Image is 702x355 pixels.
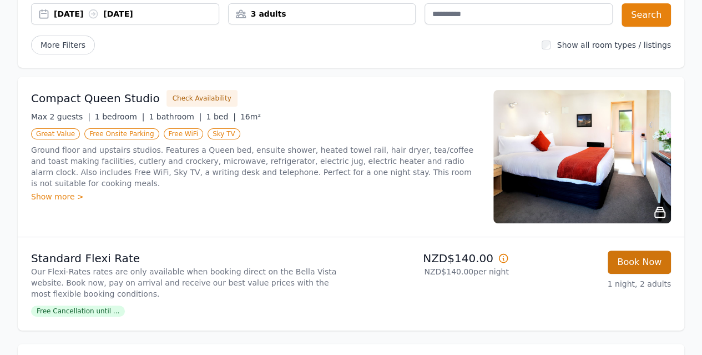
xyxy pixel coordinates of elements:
[356,266,509,277] p: NZD$140.00 per night
[31,266,347,299] p: Our Flexi-Rates rates are only available when booking direct on the Bella Vista website. Book now...
[31,191,480,202] div: Show more >
[166,90,238,107] button: Check Availability
[95,112,145,121] span: 1 bedroom |
[31,36,95,54] span: More Filters
[31,251,347,266] p: Standard Flexi Rate
[240,112,261,121] span: 16m²
[208,128,240,139] span: Sky TV
[557,41,671,49] label: Show all room types / listings
[622,3,671,27] button: Search
[31,91,160,106] h3: Compact Queen Studio
[356,251,509,266] p: NZD$140.00
[31,112,90,121] span: Max 2 guests |
[608,251,671,274] button: Book Now
[206,112,235,121] span: 1 bed |
[229,8,416,19] div: 3 adults
[149,112,201,121] span: 1 bathroom |
[31,144,480,189] p: Ground floor and upstairs studios. Features a Queen bed, ensuite shower, heated towel rail, hair ...
[518,278,671,289] p: 1 night, 2 adults
[164,128,204,139] span: Free WiFi
[54,8,219,19] div: [DATE] [DATE]
[31,306,125,317] span: Free Cancellation until ...
[84,128,159,139] span: Free Onsite Parking
[31,128,80,139] span: Great Value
